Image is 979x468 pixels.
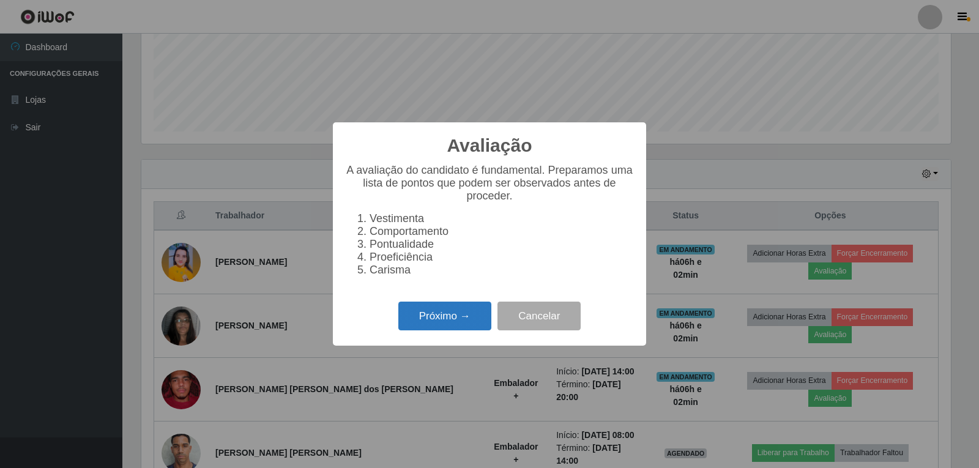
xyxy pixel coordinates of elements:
[345,164,634,202] p: A avaliação do candidato é fundamental. Preparamos uma lista de pontos que podem ser observados a...
[370,212,634,225] li: Vestimenta
[398,302,491,330] button: Próximo →
[370,225,634,238] li: Comportamento
[370,264,634,277] li: Carisma
[370,251,634,264] li: Proeficiência
[497,302,581,330] button: Cancelar
[370,238,634,251] li: Pontualidade
[447,135,532,157] h2: Avaliação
